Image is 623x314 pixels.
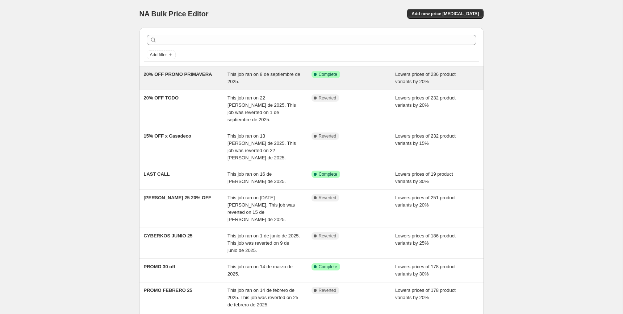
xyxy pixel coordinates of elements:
span: Add filter [150,52,167,58]
span: Lowers prices of 236 product variants by 20% [395,72,456,84]
span: This job ran on 8 de septiembre de 2025. [227,72,300,84]
span: Reverted [319,288,336,293]
span: This job ran on 1 de junio de 2025. This job was reverted on 9 de junio de 2025. [227,233,300,253]
span: Lowers prices of 19 product variants by 30% [395,171,453,184]
span: [PERSON_NAME] 25 20% OFF [144,195,211,200]
span: Lowers prices of 251 product variants by 20% [395,195,456,208]
span: Lowers prices of 186 product variants by 25% [395,233,456,246]
span: LAST CALL [144,171,170,177]
span: Reverted [319,133,336,139]
span: Add new price [MEDICAL_DATA] [411,11,479,17]
span: This job ran on 14 de marzo de 2025. [227,264,293,277]
span: 15% OFF x Casadeco [144,133,192,139]
span: This job ran on 22 [PERSON_NAME] de 2025. This job was reverted on 1 de septiembre de 2025. [227,95,296,122]
span: Lowers prices of 178 product variants by 20% [395,288,456,300]
span: 20% OFF TODO [144,95,179,101]
span: This job ran on [DATE][PERSON_NAME]. This job was reverted on 15 de [PERSON_NAME] de 2025. [227,195,295,222]
button: Add new price [MEDICAL_DATA] [407,9,483,19]
span: Complete [319,264,337,270]
span: Lowers prices of 232 product variants by 20% [395,95,456,108]
span: This job ran on 13 [PERSON_NAME] de 2025. This job was reverted on 22 [PERSON_NAME] de 2025. [227,133,296,160]
span: PROMO FEBRERO 25 [144,288,192,293]
span: Reverted [319,195,336,201]
span: NA Bulk Price Editor [139,10,209,18]
span: Lowers prices of 178 product variants by 30% [395,264,456,277]
span: PROMO 30 off [144,264,175,269]
span: Complete [319,72,337,77]
span: This job ran on 14 de febrero de 2025. This job was reverted on 25 de febrero de 2025. [227,288,298,307]
span: Complete [319,171,337,177]
span: 20% OFF PROMO PRIMAVERA [144,72,212,77]
span: This job ran on 16 de [PERSON_NAME] de 2025. [227,171,286,184]
span: Reverted [319,95,336,101]
span: CYBERKOS JUNIO 25 [144,233,193,238]
span: Reverted [319,233,336,239]
span: Lowers prices of 232 product variants by 15% [395,133,456,146]
button: Add filter [147,50,176,59]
